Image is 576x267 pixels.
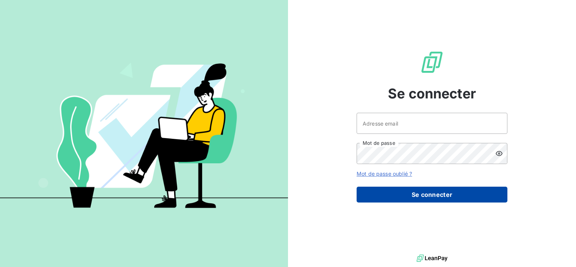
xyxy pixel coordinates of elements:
[420,50,444,74] img: Logo LeanPay
[388,83,476,104] span: Se connecter
[417,253,447,264] img: logo
[357,113,507,134] input: placeholder
[357,187,507,203] button: Se connecter
[357,170,412,177] a: Mot de passe oublié ?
